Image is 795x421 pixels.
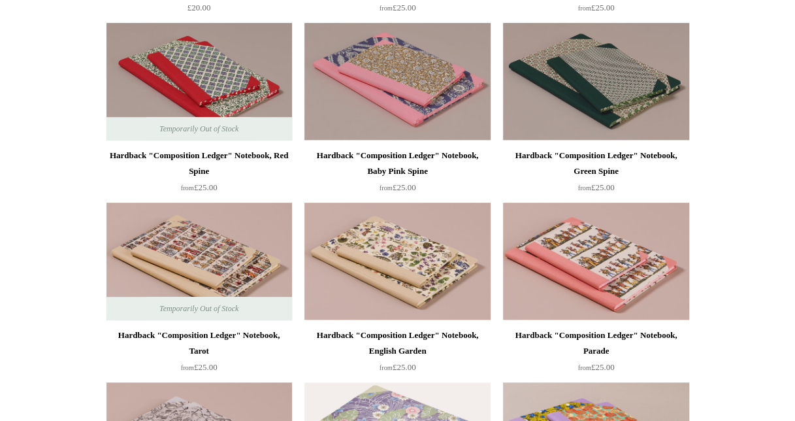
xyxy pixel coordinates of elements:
div: Hardback "Composition Ledger" Notebook, English Garden [308,328,487,359]
div: Hardback "Composition Ledger" Notebook, Parade [506,328,685,359]
span: from [380,5,393,12]
span: from [181,364,194,371]
a: Hardback "Composition Ledger" Notebook, Parade from£25.00 [503,328,689,381]
img: Hardback "Composition Ledger" Notebook, Green Spine [503,23,689,141]
a: Hardback "Composition Ledger" Notebook, Tarot from£25.00 [106,328,292,381]
span: from [578,364,591,371]
div: Hardback "Composition Ledger" Notebook, Green Spine [506,148,685,179]
span: £25.00 [380,362,416,372]
span: £25.00 [578,3,615,12]
span: £25.00 [578,362,615,372]
span: from [578,5,591,12]
img: Hardback "Composition Ledger" Notebook, Baby Pink Spine [304,23,490,141]
a: Hardback "Composition Ledger" Notebook, Tarot Hardback "Composition Ledger" Notebook, Tarot Tempo... [106,203,292,320]
span: £25.00 [181,362,218,372]
img: Hardback "Composition Ledger" Notebook, English Garden [304,203,490,320]
div: Hardback "Composition Ledger" Notebook, Red Spine [110,148,289,179]
a: Hardback "Composition Ledger" Notebook, Green Spine from£25.00 [503,148,689,201]
img: Hardback "Composition Ledger" Notebook, Tarot [106,203,292,320]
span: Temporarily Out of Stock [146,117,251,141]
img: Hardback "Composition Ledger" Notebook, Parade [503,203,689,320]
a: Hardback "Composition Ledger" Notebook, Red Spine Hardback "Composition Ledger" Notebook, Red Spi... [106,23,292,141]
a: Hardback "Composition Ledger" Notebook, Red Spine from£25.00 [106,148,292,201]
span: £25.00 [380,3,416,12]
span: £20.00 [187,3,211,12]
a: Hardback "Composition Ledger" Notebook, English Garden from£25.00 [304,328,490,381]
span: £25.00 [380,182,416,192]
span: from [380,184,393,192]
img: Hardback "Composition Ledger" Notebook, Red Spine [106,23,292,141]
div: Hardback "Composition Ledger" Notebook, Tarot [110,328,289,359]
a: Hardback "Composition Ledger" Notebook, Parade Hardback "Composition Ledger" Notebook, Parade [503,203,689,320]
span: from [578,184,591,192]
span: £25.00 [181,182,218,192]
a: Hardback "Composition Ledger" Notebook, Baby Pink Spine from£25.00 [304,148,490,201]
span: from [380,364,393,371]
a: Hardback "Composition Ledger" Notebook, Green Spine Hardback "Composition Ledger" Notebook, Green... [503,23,689,141]
a: Hardback "Composition Ledger" Notebook, English Garden Hardback "Composition Ledger" Notebook, En... [304,203,490,320]
span: from [181,184,194,192]
a: Hardback "Composition Ledger" Notebook, Baby Pink Spine Hardback "Composition Ledger" Notebook, B... [304,23,490,141]
span: £25.00 [578,182,615,192]
div: Hardback "Composition Ledger" Notebook, Baby Pink Spine [308,148,487,179]
span: Temporarily Out of Stock [146,297,251,320]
